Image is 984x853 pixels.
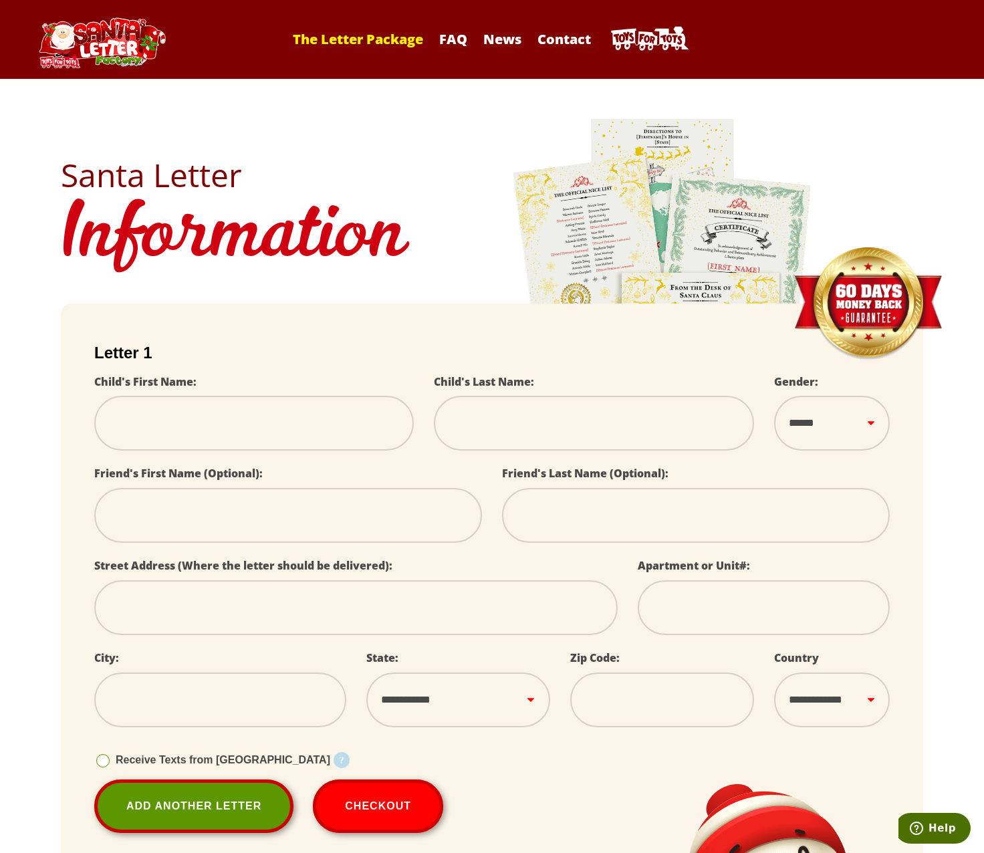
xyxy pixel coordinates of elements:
[512,117,813,491] img: letters.png
[570,650,620,665] label: Zip Code:
[61,159,923,191] h2: Santa Letter
[286,30,430,48] a: The Letter Package
[774,650,819,665] label: Country
[502,466,668,481] label: Friend's Last Name (Optional):
[434,374,534,389] label: Child's Last Name:
[116,754,330,765] span: Receive Texts from [GEOGRAPHIC_DATA]
[94,650,119,665] label: City:
[366,650,398,665] label: State:
[793,247,943,361] img: Money Back Guarantee
[94,466,263,481] label: Friend's First Name (Optional):
[638,558,750,573] label: Apartment or Unit#:
[313,779,443,833] button: Checkout
[94,374,197,389] label: Child's First Name:
[61,191,923,283] h1: Information
[898,813,971,846] iframe: Opens a widget where you can find more information
[531,30,598,48] a: Contact
[477,30,528,48] a: News
[774,374,818,389] label: Gender:
[94,558,392,573] label: Street Address (Where the letter should be delivered):
[35,17,168,68] img: Santa Letter Logo
[94,779,293,833] a: Add Another Letter
[94,344,890,362] h2: Letter 1
[433,30,474,48] a: FAQ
